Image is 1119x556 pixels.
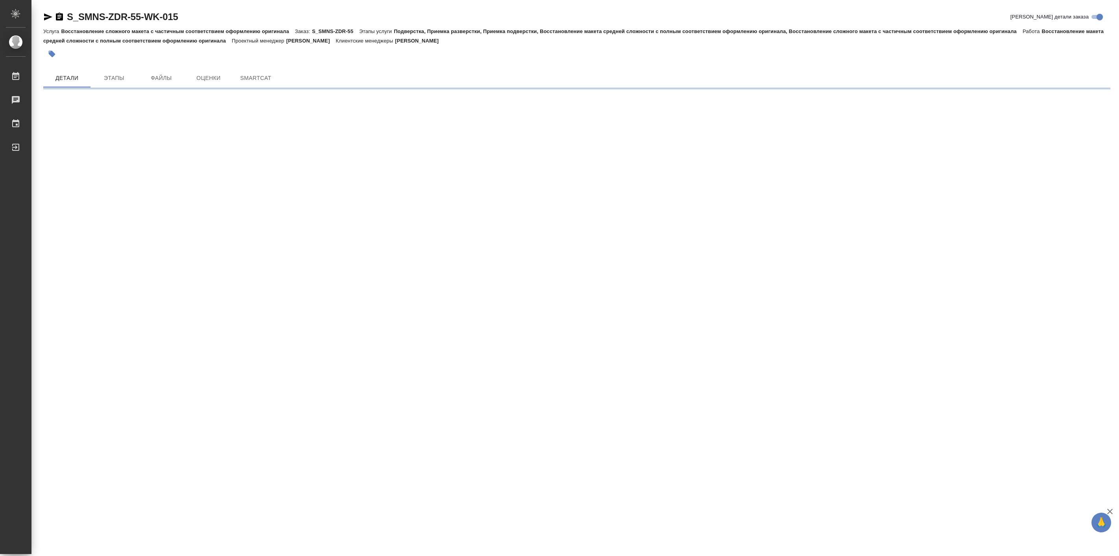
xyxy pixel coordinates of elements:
[61,28,295,34] p: Восстановление сложного макета с частичным соответствием оформлению оригинала
[395,38,445,44] p: [PERSON_NAME]
[95,73,133,83] span: Этапы
[336,38,395,44] p: Клиентские менеджеры
[142,73,180,83] span: Файлы
[1091,513,1111,532] button: 🙏
[55,12,64,22] button: Скопировать ссылку
[43,45,61,63] button: Добавить тэг
[359,28,394,34] p: Этапы услуги
[237,73,275,83] span: SmartCat
[67,11,178,22] a: S_SMNS-ZDR-55-WK-015
[312,28,359,34] p: S_SMNS-ZDR-55
[1095,514,1108,531] span: 🙏
[232,38,286,44] p: Проектный менеджер
[1023,28,1042,34] p: Работа
[48,73,86,83] span: Детали
[43,28,61,34] p: Услуга
[394,28,1023,34] p: Подверстка, Приемка разверстки, Приемка подверстки, Восстановление макета средней сложности с пол...
[295,28,312,34] p: Заказ:
[190,73,227,83] span: Оценки
[1010,13,1089,21] span: [PERSON_NAME] детали заказа
[43,12,53,22] button: Скопировать ссылку для ЯМессенджера
[286,38,336,44] p: [PERSON_NAME]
